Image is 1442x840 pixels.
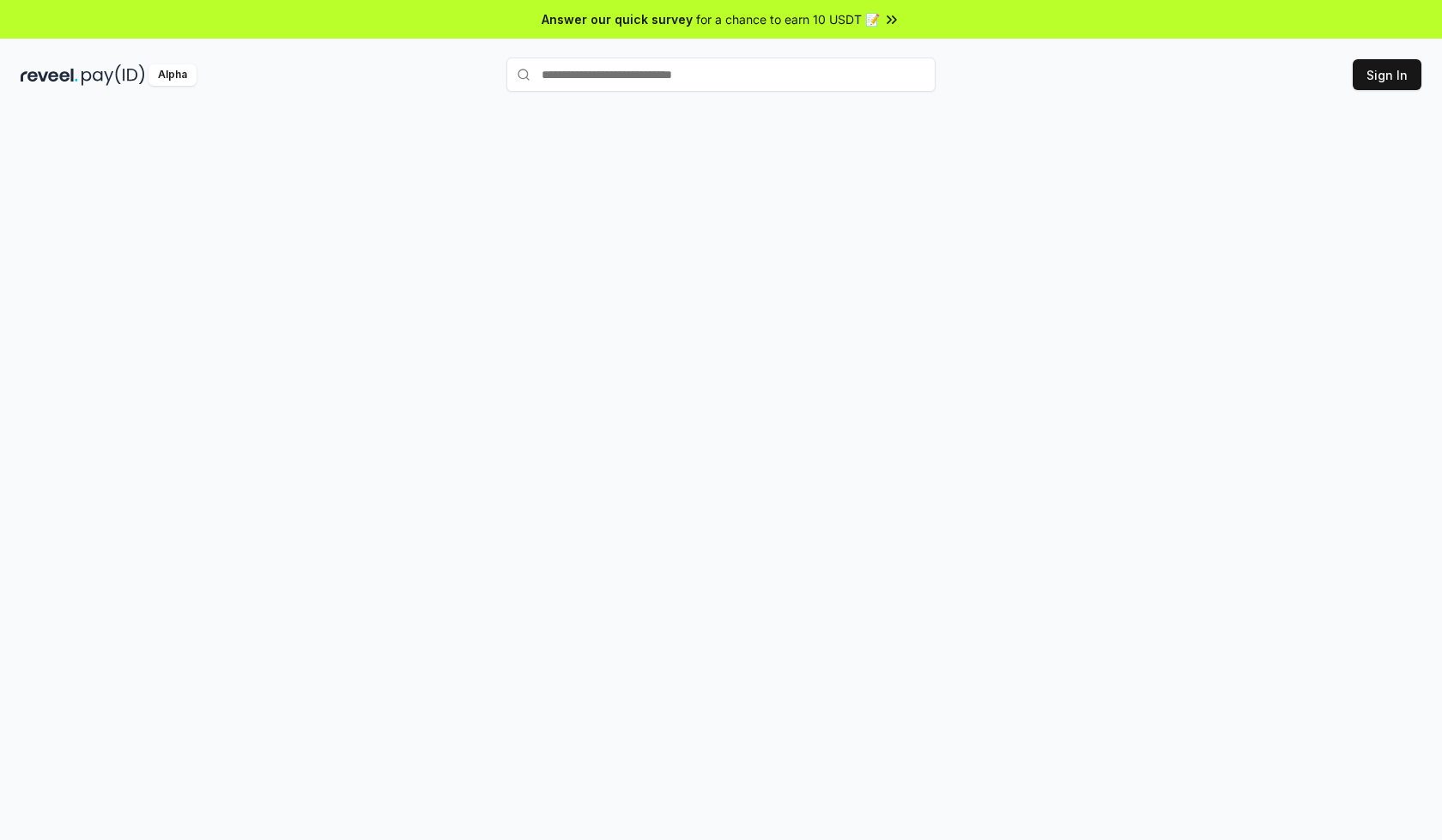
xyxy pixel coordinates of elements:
[148,64,197,86] div: Alpha
[21,64,78,86] img: reveel_dark
[696,10,880,28] span: for a chance to earn 10 USDT 📝
[542,10,693,28] span: Answer our quick survey
[82,64,145,86] img: pay_id
[1353,59,1421,90] button: Sign In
